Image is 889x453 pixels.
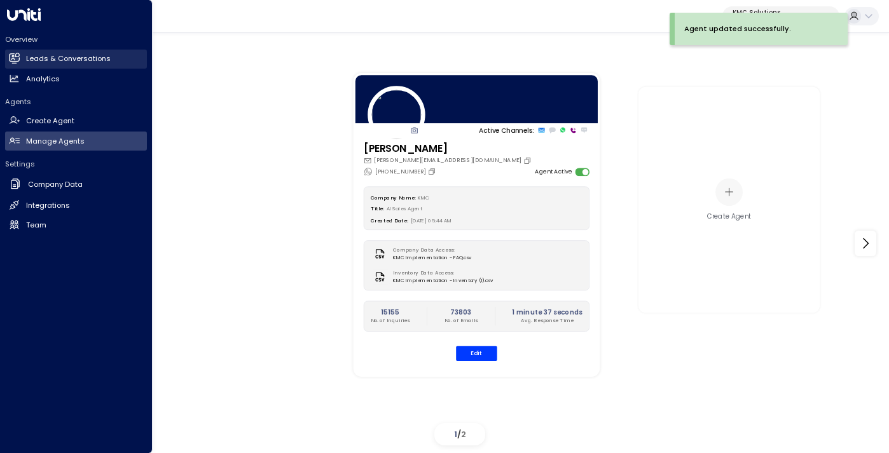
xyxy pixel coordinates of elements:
span: [DATE] 05:44 AM [411,217,452,223]
p: KMC Solutions [733,9,817,17]
a: Create Agent [5,112,147,131]
h2: Manage Agents [26,136,85,147]
h2: Settings [5,159,147,169]
span: KMC Implementation - Inventory (1).csv [393,277,493,285]
span: KMC Implementation - FAQ.csv [393,254,472,262]
h2: 1 minute 37 seconds [512,307,582,316]
label: Company Name: [371,194,415,200]
a: Leads & Conversations [5,50,147,69]
p: Avg. Response Time [512,317,582,325]
h2: Team [26,220,46,231]
h2: Integrations [26,200,70,211]
img: 4_headshot.jpg [368,86,425,143]
label: Company Data Access: [393,247,467,254]
a: Team [5,215,147,234]
div: Create Agent [707,212,752,221]
a: Integrations [5,196,147,215]
h2: 15155 [371,307,410,316]
h3: [PERSON_NAME] [364,142,534,156]
span: AI Sales Agent [387,205,423,212]
button: Copy [428,168,438,176]
span: 1 [454,429,457,440]
a: Analytics [5,69,147,88]
h2: Overview [5,34,147,44]
label: Agent Active [535,168,572,177]
h2: Create Agent [26,116,74,126]
a: Manage Agents [5,132,147,151]
h2: Analytics [26,74,60,85]
span: 2 [461,429,466,440]
button: Copy [523,156,534,165]
label: Title: [371,205,384,212]
div: Agent updated successfully. [684,24,791,34]
a: Company Data [5,174,147,195]
div: [PHONE_NUMBER] [364,167,438,177]
p: No. of Inquiries [371,317,410,325]
label: Created Date: [371,217,408,223]
p: No. of Emails [445,317,478,325]
button: KMC Solutions288eb1a8-11cf-4676-9bbb-0c38edf1dfd2 [722,6,839,27]
h2: 73803 [445,307,478,316]
p: Active Channels: [479,125,534,135]
span: KMC [418,194,429,200]
h2: Leads & Conversations [26,53,111,64]
div: / [434,423,485,445]
h2: Company Data [28,179,83,190]
div: [PERSON_NAME][EMAIL_ADDRESS][DOMAIN_NAME] [364,156,534,165]
h2: Agents [5,97,147,107]
label: Inventory Data Access: [393,269,489,277]
button: Edit [456,346,497,360]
